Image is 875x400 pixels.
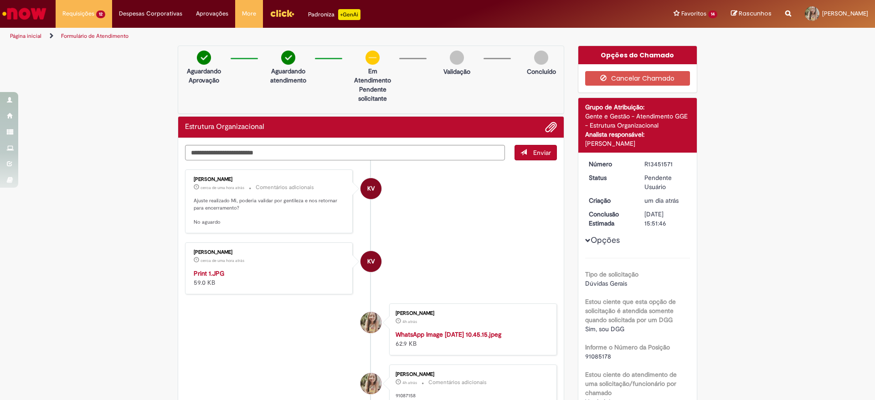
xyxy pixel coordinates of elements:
button: Enviar [515,145,557,160]
img: circle-minus.png [365,51,380,65]
div: R13451571 [644,159,687,169]
p: Pendente solicitante [350,85,395,103]
a: Formulário de Atendimento [61,32,129,40]
span: 12 [96,10,105,18]
a: Página inicial [10,32,41,40]
span: 4h atrás [402,380,417,385]
a: WhatsApp Image [DATE] 10.45.15.jpeg [396,330,501,338]
div: Padroniza [308,9,360,20]
span: Enviar [533,149,551,157]
p: Validação [443,67,470,76]
span: 14 [708,10,717,18]
a: Rascunhos [731,10,772,18]
div: [PERSON_NAME] [396,311,547,316]
dt: Criação [582,196,638,205]
span: Rascunhos [739,9,772,18]
time: 28/08/2025 17:27:03 [201,185,244,190]
span: um dia atrás [644,196,679,205]
img: click_logo_yellow_360x200.png [270,6,294,20]
dt: Status [582,173,638,182]
img: check-circle-green.png [281,51,295,65]
time: 28/08/2025 13:46:38 [402,380,417,385]
textarea: Digite sua mensagem aqui... [185,145,505,160]
span: 4h atrás [402,319,417,324]
span: Requisições [62,9,94,18]
dt: Número [582,159,638,169]
img: img-circle-grey.png [534,51,548,65]
div: Karine Vieira [360,178,381,199]
span: Sim, sou DGG [585,325,624,333]
small: Comentários adicionais [256,184,314,191]
span: Favoritos [681,9,706,18]
p: Aguardando Aprovação [182,67,226,85]
p: Ajuste realizado Mi, poderia validar por gentileza e nos retornar para encerramento? No aguardo [194,197,345,226]
div: [PERSON_NAME] [194,250,345,255]
div: [PERSON_NAME] [396,372,547,377]
div: [DATE] 15:51:46 [644,210,687,228]
div: 59.0 KB [194,269,345,287]
span: More [242,9,256,18]
div: Pendente Usuário [644,173,687,191]
img: check-circle-green.png [197,51,211,65]
div: Analista responsável: [585,130,690,139]
time: 28/08/2025 13:46:51 [402,319,417,324]
h2: Estrutura Organizacional Histórico de tíquete [185,123,264,131]
div: [PERSON_NAME] [194,177,345,182]
small: Comentários adicionais [428,379,487,386]
span: cerca de uma hora atrás [201,185,244,190]
img: ServiceNow [1,5,48,23]
div: Karine Vieira [360,251,381,272]
button: Adicionar anexos [545,121,557,133]
div: Gente e Gestão - Atendimento GGE - Estrutura Organizacional [585,112,690,130]
span: Despesas Corporativas [119,9,182,18]
button: Cancelar Chamado [585,71,690,86]
span: [PERSON_NAME] [822,10,868,17]
span: KV [367,251,375,272]
p: 91087158 [396,392,547,400]
span: 91085178 [585,352,611,360]
ul: Trilhas de página [7,28,576,45]
div: 27/08/2025 10:41:04 [644,196,687,205]
span: Dúvidas Gerais [585,279,627,287]
p: Aguardando atendimento [266,67,310,85]
b: Estou ciente do atendimento de uma solicitação/funcionário por chamado [585,370,677,397]
span: cerca de uma hora atrás [201,258,244,263]
p: +GenAi [338,9,360,20]
span: Aprovações [196,9,228,18]
div: Grupo de Atribuição: [585,103,690,112]
div: [PERSON_NAME] [585,139,690,148]
div: 62.9 KB [396,330,547,348]
p: Concluído [527,67,556,76]
time: 27/08/2025 10:41:04 [644,196,679,205]
p: Em Atendimento [350,67,395,85]
b: Tipo de solicitação [585,270,638,278]
div: Michelle Barroso Da Silva [360,373,381,394]
a: Print 1.JPG [194,269,224,277]
b: Estou ciente que esta opção de solicitação é atendida somente quando solicitada por um DGG [585,297,676,324]
b: Informe o Número da Posição [585,343,670,351]
img: img-circle-grey.png [450,51,464,65]
span: KV [367,178,375,200]
dt: Conclusão Estimada [582,210,638,228]
div: Opções do Chamado [578,46,697,64]
div: Michelle Barroso Da Silva [360,312,381,333]
time: 28/08/2025 17:26:45 [201,258,244,263]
